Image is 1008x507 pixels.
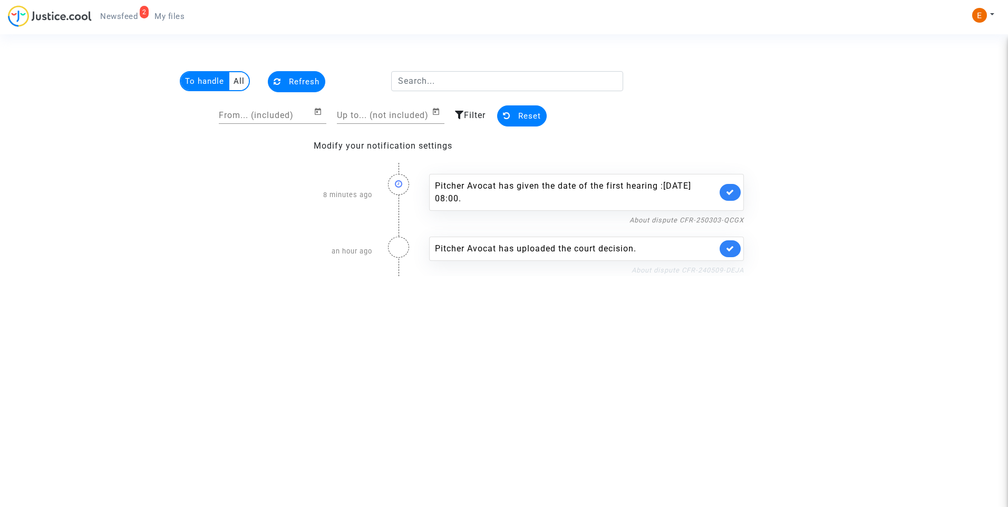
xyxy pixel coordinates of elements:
[972,8,987,23] img: ACg8ocIeiFvHKe4dA5oeRFd_CiCnuxWUEc1A2wYhRJE3TTWt=s96-c
[289,77,319,86] span: Refresh
[632,266,744,274] a: About dispute CFR-240509-DEJA
[229,72,249,90] multi-toggle-item: All
[8,5,92,27] img: jc-logo.svg
[268,71,325,92] button: Refresh
[391,71,624,91] input: Search...
[432,105,444,118] button: Open calendar
[314,105,326,118] button: Open calendar
[92,8,146,24] a: 2Newsfeed
[497,105,547,126] button: Reset
[435,242,717,255] div: Pitcher Avocat has uploaded the court decision.
[146,8,193,24] a: My files
[181,72,229,90] multi-toggle-item: To handle
[256,163,380,226] div: 8 minutes ago
[154,12,185,21] span: My files
[518,111,541,121] span: Reset
[435,180,717,205] div: Pitcher Avocat has given the date of the first hearing :[DATE] 08:00.
[100,12,138,21] span: Newsfeed
[314,141,452,151] a: Modify your notification settings
[464,110,486,120] span: Filter
[140,6,149,18] div: 2
[256,226,380,276] div: an hour ago
[629,216,744,224] a: About dispute CFR-250303-QCGX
